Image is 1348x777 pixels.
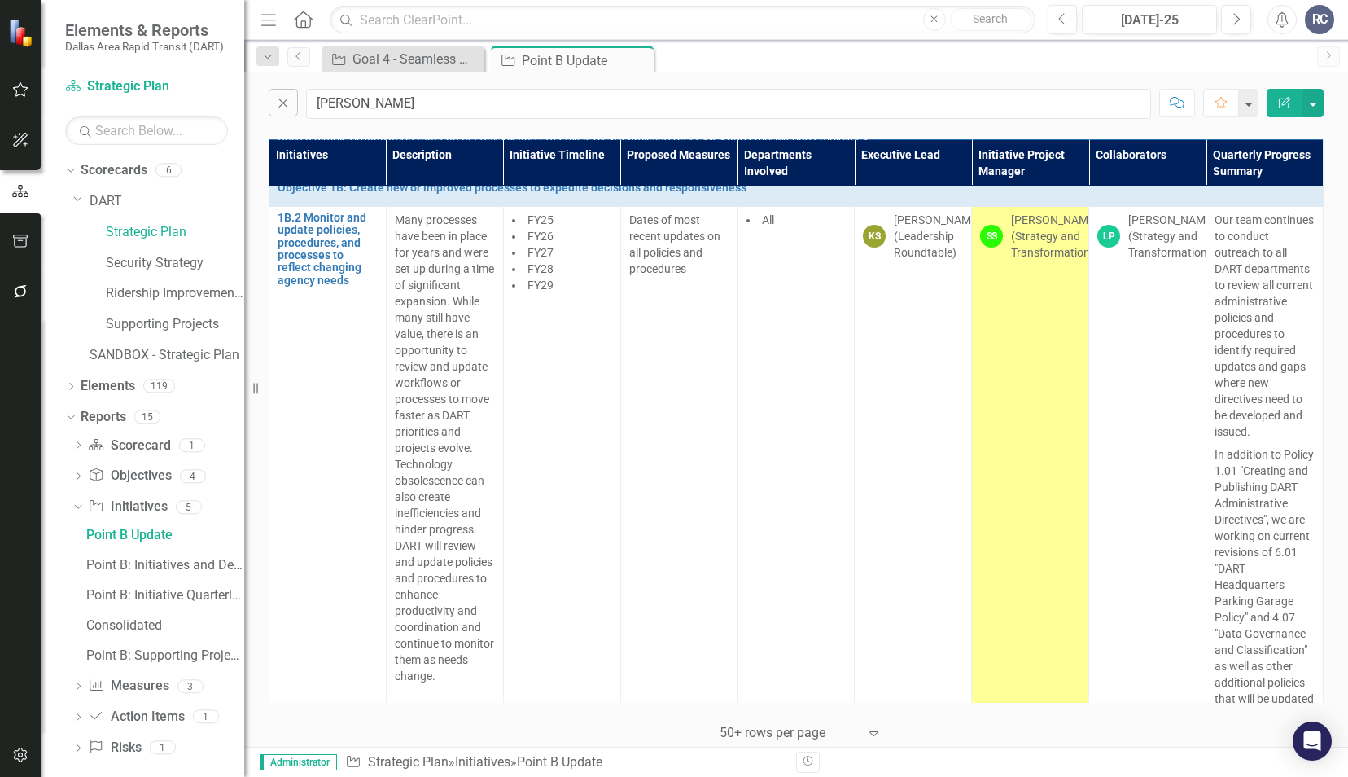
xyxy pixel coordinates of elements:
div: 5 [176,500,202,514]
input: Find in Point B Update... [306,89,1151,119]
a: SANDBOX - Strategic Plan [90,346,244,365]
div: Goal 4 - Seamless Mobility [352,49,480,69]
a: Risks [88,739,141,757]
div: [PERSON_NAME] (Leadership Roundtable) [894,212,981,261]
a: Strategic Plan [368,754,449,770]
p: Our team continues to conduct outreach to all DART departments to review all current administrati... [1215,212,1315,443]
a: Point B: Supporting Projects + Summary [82,643,244,669]
a: DART [90,192,244,211]
a: Measures [88,677,168,696]
div: 1 [193,710,219,724]
div: 4 [180,469,206,483]
div: 1 [179,438,205,452]
a: Scorecards [81,161,147,180]
a: Objectives [88,467,171,485]
button: RC [1305,5,1334,34]
small: Dallas Area Rapid Transit (DART) [65,40,224,53]
button: Search [950,8,1031,31]
div: Point B Update [517,754,602,770]
span: Elements & Reports [65,20,224,40]
a: Point B: Initiatives and Descriptions [82,552,244,578]
div: Point B: Initiatives and Descriptions [86,558,244,573]
a: Point B: Initiative Quarterly Summary by Executive Lead & PM [82,582,244,608]
span: FY27 [527,246,554,259]
span: FY26 [527,230,554,243]
a: Elements [81,377,135,396]
p: In addition to Policy 1.01 "Creating and Publishing DART Administrative Directives", we are worki... [1215,443,1315,743]
a: Scorecard [88,437,170,455]
a: Strategic Plan [106,223,244,242]
div: 3 [177,679,204,693]
p: Many processes have been in place for years and were set up during a time of significant expansio... [395,212,495,684]
div: KS [863,225,886,248]
a: Goal 4 - Seamless Mobility [326,49,480,69]
button: [DATE]-25 [1082,5,1217,34]
a: Strategic Plan [65,77,228,96]
div: » » [345,753,784,772]
div: Point B Update [522,50,650,71]
a: 1B.2 Monitor and update policies, procedures, and processes to reflect changing agency needs [278,212,378,287]
div: Open Intercom Messenger [1293,722,1332,761]
div: Point B: Initiative Quarterly Summary by Executive Lead & PM [86,588,244,603]
div: [DATE]-25 [1088,11,1211,30]
a: Reports [81,408,126,427]
a: Supporting Projects [106,315,244,334]
a: Initiatives [455,754,510,770]
span: Search [973,12,1008,25]
span: FY29 [527,279,554,292]
div: 119 [143,380,175,393]
div: 6 [155,164,182,178]
span: FY25 [527,213,554,226]
td: Double-Click to Edit Right Click for Context Menu [269,176,1324,206]
div: [PERSON_NAME] (Strategy and Transformation) [1128,212,1215,261]
div: 15 [134,410,160,424]
div: 1 [150,741,176,755]
a: Ridership Improvement Funds [106,284,244,303]
div: Point B Update [86,528,244,542]
div: [PERSON_NAME] (Strategy and Transformation) [1011,212,1098,261]
input: Search Below... [65,116,228,145]
span: All [762,213,774,226]
div: Consolidated [86,618,244,633]
a: Point B Update [82,522,244,548]
a: Objective 1B: Create new or improved processes to expedite decisions and responsiveness [278,182,1315,194]
div: SS [980,225,1003,248]
img: ClearPoint Strategy [8,19,37,47]
div: LP [1097,225,1120,248]
div: Point B: Supporting Projects + Summary [86,648,244,663]
a: Initiatives [88,498,167,516]
a: Action Items [88,708,184,727]
span: Administrator [260,754,337,770]
p: Dates of most recent updates on all policies and procedures [629,212,729,277]
a: Security Strategy [106,254,244,273]
a: Consolidated [82,612,244,639]
span: FY28 [527,262,554,275]
input: Search ClearPoint... [330,6,1035,34]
